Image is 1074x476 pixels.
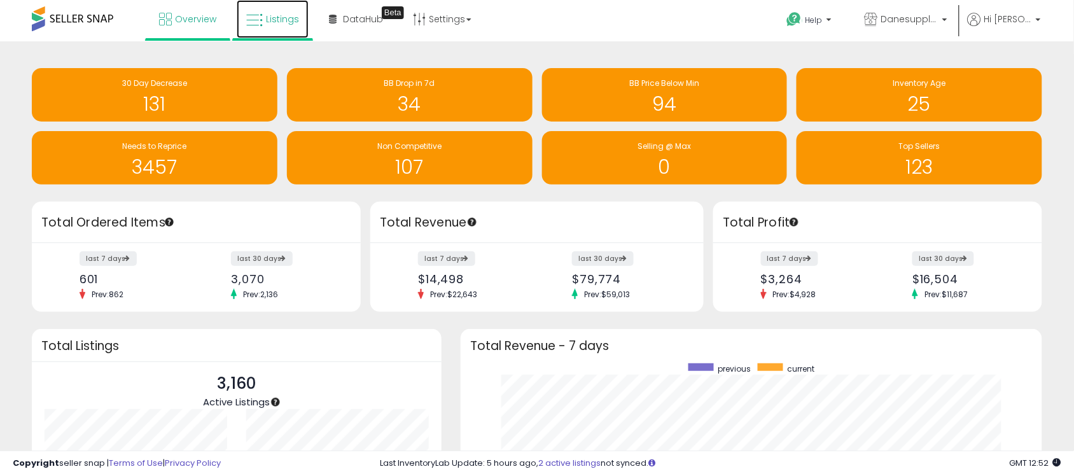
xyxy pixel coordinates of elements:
[649,459,656,467] i: Click here to read more about un-synced listings.
[122,141,186,151] span: Needs to Reprice
[788,363,815,374] span: current
[266,13,299,25] span: Listings
[638,141,691,151] span: Selling @ Max
[786,11,802,27] i: Get Help
[293,94,526,115] h1: 34
[424,289,484,300] span: Prev: $22,643
[380,214,694,232] h3: Total Revenue
[231,251,293,266] label: last 30 days
[918,289,974,300] span: Prev: $11,687
[548,94,781,115] h1: 94
[32,131,277,185] a: Needs to Reprice 3457
[204,395,270,409] span: Active Listings
[629,78,699,88] span: BB Price Below Min
[175,13,216,25] span: Overview
[237,289,284,300] span: Prev: 2,136
[270,396,281,408] div: Tooltip anchor
[767,289,823,300] span: Prev: $4,928
[912,272,1020,286] div: $16,504
[542,131,788,185] a: Selling @ Max 0
[761,272,868,286] div: $3,264
[418,251,475,266] label: last 7 days
[32,68,277,122] a: 30 Day Decrease 131
[204,372,270,396] p: 3,160
[80,251,137,266] label: last 7 days
[578,289,636,300] span: Prev: $59,013
[122,78,187,88] span: 30 Day Decrease
[293,157,526,178] h1: 107
[377,141,442,151] span: Non Competitive
[41,341,432,351] h3: Total Listings
[539,457,601,469] a: 2 active listings
[38,157,271,178] h1: 3457
[41,214,351,232] h3: Total Ordered Items
[343,13,383,25] span: DataHub
[806,15,823,25] span: Help
[164,216,175,228] div: Tooltip anchor
[287,131,533,185] a: Non Competitive 107
[797,131,1042,185] a: Top Sellers 123
[723,214,1033,232] h3: Total Profit
[466,216,478,228] div: Tooltip anchor
[893,78,946,88] span: Inventory Age
[548,157,781,178] h1: 0
[384,78,435,88] span: BB Drop in 7d
[13,458,221,470] div: seller snap | |
[38,94,271,115] h1: 131
[382,6,404,19] div: Tooltip anchor
[380,458,1061,470] div: Last InventoryLab Update: 5 hours ago, not synced.
[788,216,800,228] div: Tooltip anchor
[803,157,1036,178] h1: 123
[13,457,59,469] strong: Copyright
[984,13,1032,25] span: Hi [PERSON_NAME]
[418,272,527,286] div: $14,498
[470,341,1033,351] h3: Total Revenue - 7 days
[165,457,221,469] a: Privacy Policy
[761,251,818,266] label: last 7 days
[797,68,1042,122] a: Inventory Age 25
[572,251,634,266] label: last 30 days
[80,272,187,286] div: 601
[881,13,938,25] span: Danesupplyco
[718,363,751,374] span: previous
[1010,457,1061,469] span: 2025-09-15 12:52 GMT
[287,68,533,122] a: BB Drop in 7d 34
[542,68,788,122] a: BB Price Below Min 94
[109,457,163,469] a: Terms of Use
[968,13,1041,41] a: Hi [PERSON_NAME]
[231,272,338,286] div: 3,070
[572,272,681,286] div: $79,774
[777,2,844,41] a: Help
[899,141,940,151] span: Top Sellers
[912,251,974,266] label: last 30 days
[85,289,130,300] span: Prev: 862
[803,94,1036,115] h1: 25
